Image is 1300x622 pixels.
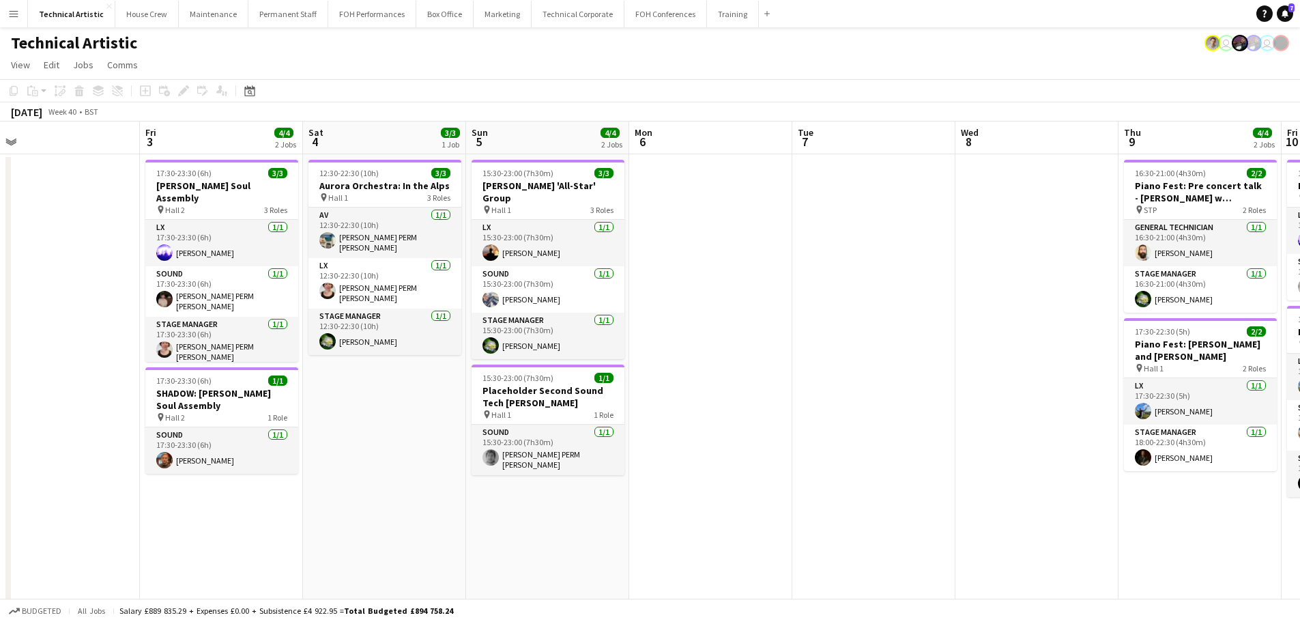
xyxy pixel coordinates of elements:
[959,134,979,150] span: 8
[624,1,707,27] button: FOH Conferences
[145,180,298,204] h3: [PERSON_NAME] Soul Assembly
[308,180,461,192] h3: Aurora Orchestra: In the Alps
[472,126,488,139] span: Sun
[594,168,613,178] span: 3/3
[1144,363,1164,373] span: Hall 1
[1124,378,1277,425] app-card-role: LX1/117:30-22:30 (5h)[PERSON_NAME]
[328,193,348,203] span: Hall 1
[472,160,624,359] app-job-card: 15:30-23:00 (7h30m)3/3[PERSON_NAME] 'All-Star' Group Hall 13 RolesLX1/115:30-23:00 (7h30m)[PERSON...
[306,134,323,150] span: 4
[633,134,652,150] span: 6
[472,180,624,204] h3: [PERSON_NAME] 'All-Star' Group
[143,134,156,150] span: 3
[264,205,287,215] span: 3 Roles
[248,1,328,27] button: Permanent Staff
[1124,126,1141,139] span: Thu
[416,1,474,27] button: Box Office
[472,220,624,266] app-card-role: LX1/115:30-23:00 (7h30m)[PERSON_NAME]
[268,412,287,423] span: 1 Role
[268,376,287,386] span: 1/1
[308,208,461,258] app-card-role: AV1/112:30-22:30 (10h)[PERSON_NAME] PERM [PERSON_NAME]
[961,126,979,139] span: Wed
[1124,318,1277,471] app-job-card: 17:30-22:30 (5h)2/2Piano Fest: [PERSON_NAME] and [PERSON_NAME] Hall 12 RolesLX1/117:30-22:30 (5h)...
[274,128,293,138] span: 4/4
[145,126,156,139] span: Fri
[427,193,450,203] span: 3 Roles
[1243,205,1266,215] span: 2 Roles
[145,367,298,474] app-job-card: 17:30-23:30 (6h)1/1SHADOW: [PERSON_NAME] Soul Assembly Hall 21 RoleSound1/117:30-23:30 (6h)[PERSO...
[22,606,61,616] span: Budgeted
[594,410,613,420] span: 1 Role
[442,139,459,150] div: 1 Job
[145,387,298,412] h3: SHADOW: [PERSON_NAME] Soul Assembly
[85,107,98,117] div: BST
[1259,35,1275,51] app-user-avatar: Nathan PERM Birdsall
[145,427,298,474] app-card-role: Sound1/117:30-23:30 (6h)[PERSON_NAME]
[1287,126,1298,139] span: Fri
[1245,35,1262,51] app-user-avatar: Zubair PERM Dhalla
[482,168,553,178] span: 15:30-23:00 (7h30m)
[1135,326,1190,337] span: 17:30-22:30 (5h)
[308,309,461,355] app-card-role: Stage Manager1/112:30-22:30 (10h)[PERSON_NAME]
[1124,180,1277,204] h3: Piano Fest: Pre concert talk - [PERSON_NAME] w [PERSON_NAME] and [PERSON_NAME]
[1124,160,1277,313] app-job-card: 16:30-21:00 (4h30m)2/2Piano Fest: Pre concert talk - [PERSON_NAME] w [PERSON_NAME] and [PERSON_NA...
[1122,134,1141,150] span: 9
[491,410,511,420] span: Hall 1
[1144,205,1157,215] span: STP
[5,56,35,74] a: View
[107,59,138,71] span: Comms
[1247,326,1266,337] span: 2/2
[472,384,624,409] h3: Placeholder Second Sound Tech [PERSON_NAME]
[308,126,323,139] span: Sat
[590,205,613,215] span: 3 Roles
[1254,139,1275,150] div: 2 Jobs
[165,412,185,423] span: Hall 2
[601,128,620,138] span: 4/4
[11,33,137,53] h1: Technical Artistic
[11,59,30,71] span: View
[145,160,298,362] app-job-card: 17:30-23:30 (6h)3/3[PERSON_NAME] Soul Assembly Hall 23 RolesLX1/117:30-23:30 (6h)[PERSON_NAME]Sou...
[1218,35,1234,51] app-user-avatar: Liveforce Admin
[165,205,185,215] span: Hall 2
[7,604,63,619] button: Budgeted
[1135,168,1206,178] span: 16:30-21:00 (4h30m)
[798,126,813,139] span: Tue
[179,1,248,27] button: Maintenance
[73,59,93,71] span: Jobs
[1277,5,1293,22] a: 7
[145,317,298,367] app-card-role: Stage Manager1/117:30-23:30 (6h)[PERSON_NAME] PERM [PERSON_NAME]
[472,365,624,475] div: 15:30-23:00 (7h30m)1/1Placeholder Second Sound Tech [PERSON_NAME] Hall 11 RoleSound1/115:30-23:00...
[115,1,179,27] button: House Crew
[1204,35,1221,51] app-user-avatar: Tom PERM Jeyes
[44,59,59,71] span: Edit
[319,168,379,178] span: 12:30-22:30 (10h)
[1124,425,1277,471] app-card-role: Stage Manager1/118:00-22:30 (4h30m)[PERSON_NAME]
[474,1,532,27] button: Marketing
[635,126,652,139] span: Mon
[1253,128,1272,138] span: 4/4
[145,266,298,317] app-card-role: Sound1/117:30-23:30 (6h)[PERSON_NAME] PERM [PERSON_NAME]
[344,606,453,616] span: Total Budgeted £894 758.24
[1124,338,1277,363] h3: Piano Fest: [PERSON_NAME] and [PERSON_NAME]
[119,606,453,616] div: Salary £889 835.29 + Expenses £0.00 + Subsistence £4 922.95 =
[45,107,79,117] span: Week 40
[441,128,460,138] span: 3/3
[1232,35,1248,51] app-user-avatar: Zubair PERM Dhalla
[328,1,416,27] button: FOH Performances
[145,220,298,266] app-card-role: LX1/117:30-23:30 (6h)[PERSON_NAME]
[75,606,108,616] span: All jobs
[1247,168,1266,178] span: 2/2
[1285,134,1298,150] span: 10
[1273,35,1289,51] app-user-avatar: Gabrielle Barr
[38,56,65,74] a: Edit
[156,168,212,178] span: 17:30-23:30 (6h)
[482,373,553,383] span: 15:30-23:00 (7h30m)
[11,105,42,119] div: [DATE]
[472,313,624,359] app-card-role: Stage Manager1/115:30-23:00 (7h30m)[PERSON_NAME]
[601,139,622,150] div: 2 Jobs
[532,1,624,27] button: Technical Corporate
